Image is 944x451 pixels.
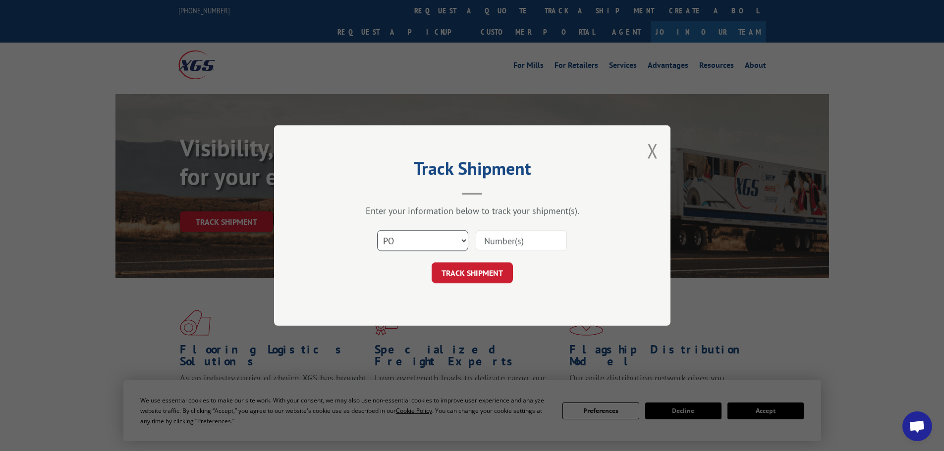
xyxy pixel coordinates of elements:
button: Close modal [647,138,658,164]
h2: Track Shipment [324,161,621,180]
input: Number(s) [476,230,567,251]
div: Enter your information below to track your shipment(s). [324,205,621,216]
button: TRACK SHIPMENT [432,262,513,283]
div: Open chat [902,411,932,441]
